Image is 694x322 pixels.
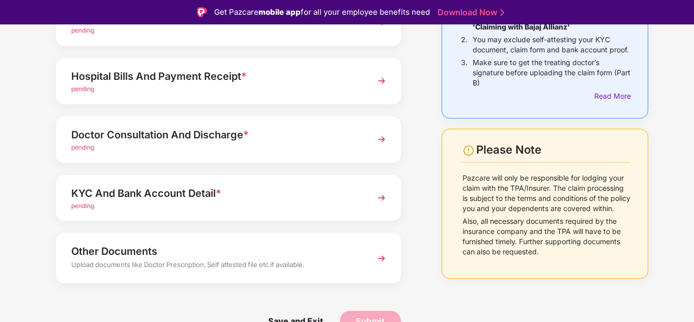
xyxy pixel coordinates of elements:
span: pending [71,26,94,34]
img: svg+xml;base64,PHN2ZyBpZD0iV2FybmluZ18tXzI0eDI0IiBkYXRhLW5hbWU9Ildhcm5pbmcgLSAyNHgyNCIgeG1sbnM9Im... [462,144,475,157]
img: Logo [197,7,207,17]
span: pending [71,143,94,151]
div: Get Pazcare for all your employee benefits need [214,6,430,18]
p: 2. [461,35,468,55]
p: You may exclude self-attesting your KYC document, claim form and bank account proof. [473,35,630,55]
a: Download Now [438,7,501,18]
div: Hospital Bills And Payment Receipt [71,68,359,84]
div: Doctor Consultation And Discharge [71,127,359,143]
img: Stroke [500,7,504,18]
span: pending [71,202,94,210]
div: KYC And Bank Account Detail [71,185,359,201]
img: svg+xml;base64,PHN2ZyBpZD0iTmV4dCIgeG1sbnM9Imh0dHA6Ly93d3cudzMub3JnLzIwMDAvc3ZnIiB3aWR0aD0iMzYiIG... [372,130,391,149]
p: Make sure to get the treating doctor’s signature before uploading the claim form (Part B) [473,57,630,88]
span: pending [71,85,94,93]
div: Read More [594,91,630,102]
strong: mobile app [258,7,301,17]
div: Upload documents like Doctor Prescription, Self attested file etc if available. [71,259,359,273]
p: 3. [461,57,468,88]
img: svg+xml;base64,PHN2ZyBpZD0iTmV4dCIgeG1sbnM9Imh0dHA6Ly93d3cudzMub3JnLzIwMDAvc3ZnIiB3aWR0aD0iMzYiIG... [372,72,391,90]
p: Also, all necessary documents required by the insurance company and the TPA will have to be furni... [462,216,631,257]
div: Please Note [476,143,630,157]
p: Pazcare will only be responsible for lodging your claim with the TPA/Insurer. The claim processin... [462,173,631,214]
img: svg+xml;base64,PHN2ZyBpZD0iTmV4dCIgeG1sbnM9Imh0dHA6Ly93d3cudzMub3JnLzIwMDAvc3ZnIiB3aWR0aD0iMzYiIG... [372,189,391,207]
img: svg+xml;base64,PHN2ZyBpZD0iTmV4dCIgeG1sbnM9Imh0dHA6Ly93d3cudzMub3JnLzIwMDAvc3ZnIiB3aWR0aD0iMzYiIG... [372,249,391,268]
div: Other Documents [71,243,359,259]
b: 'Claiming with Bajaj Allianz' [473,22,570,31]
